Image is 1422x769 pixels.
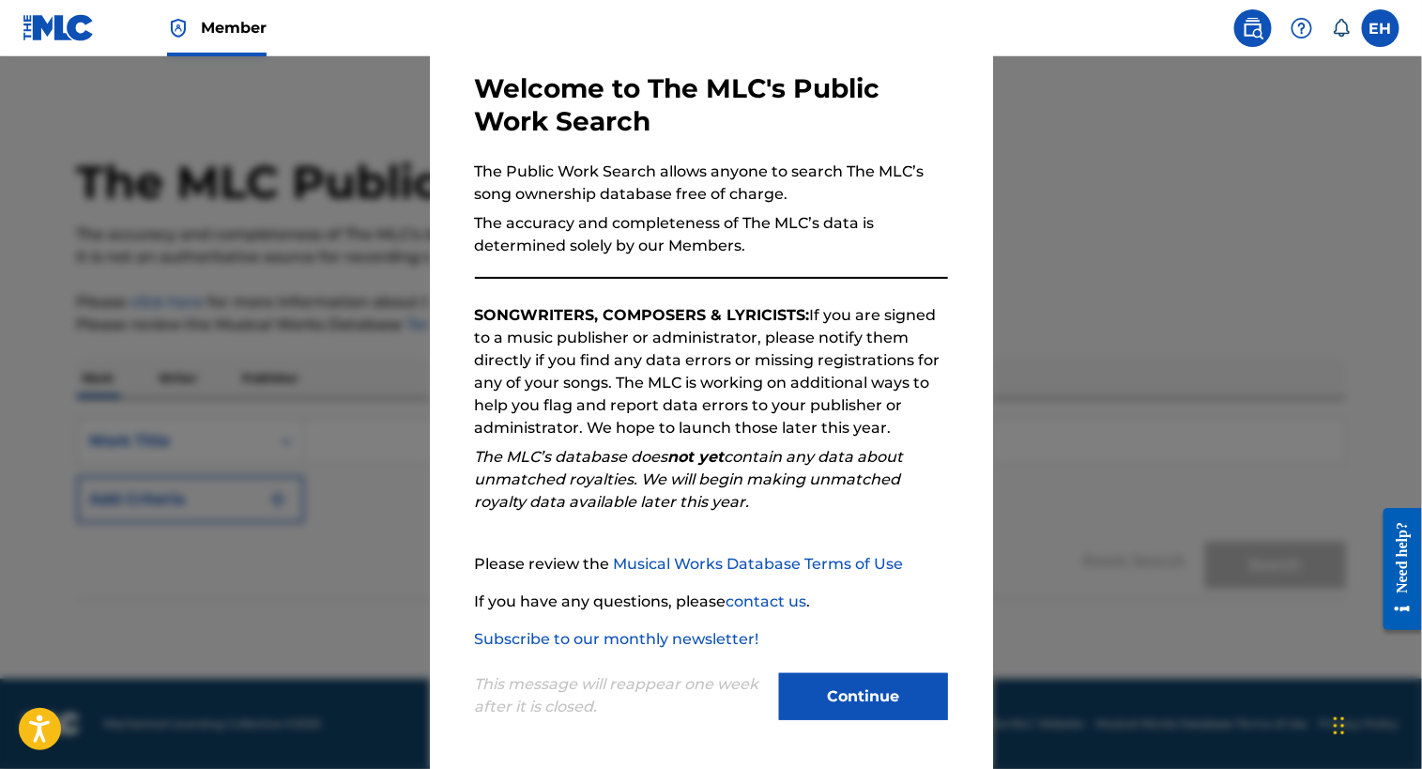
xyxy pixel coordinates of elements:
img: search [1242,17,1264,39]
p: The Public Work Search allows anyone to search The MLC’s song ownership database free of charge. [475,161,948,206]
img: Top Rightsholder [167,17,190,39]
p: If you are signed to a music publisher or administrator, please notify them directly if you find ... [475,304,948,439]
div: Help [1283,9,1321,47]
a: Subscribe to our monthly newsletter! [475,630,759,648]
a: Musical Works Database Terms of Use [614,555,904,573]
p: If you have any questions, please . [475,591,948,613]
a: Public Search [1234,9,1272,47]
iframe: Chat Widget [1328,679,1422,769]
img: MLC Logo [23,14,95,41]
em: The MLC’s database does contain any data about unmatched royalties. We will begin making unmatche... [475,448,904,511]
a: contact us [726,592,807,610]
iframe: Resource Center [1369,494,1422,645]
div: Drag [1334,698,1345,754]
span: Member [201,17,267,38]
p: This message will reappear one week after it is closed. [475,673,768,718]
h3: Welcome to The MLC's Public Work Search [475,72,948,138]
button: Continue [779,673,948,720]
img: help [1291,17,1313,39]
div: Notifications [1332,19,1351,38]
div: User Menu [1362,9,1399,47]
strong: SONGWRITERS, COMPOSERS & LYRICISTS: [475,306,810,324]
p: Please review the [475,553,948,576]
p: The accuracy and completeness of The MLC’s data is determined solely by our Members. [475,212,948,257]
strong: not yet [668,448,725,466]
